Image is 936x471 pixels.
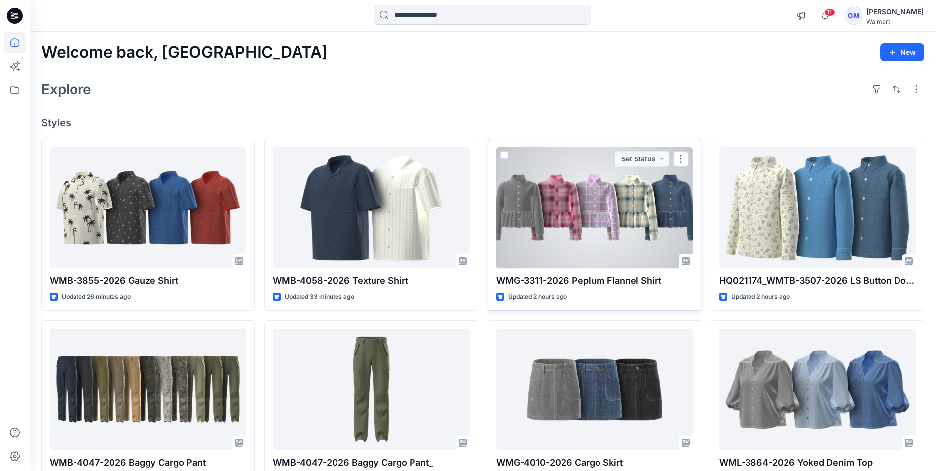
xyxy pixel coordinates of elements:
[41,43,328,62] h2: Welcome back, [GEOGRAPHIC_DATA]
[273,147,469,268] a: WMB-4058-2026 Texture Shirt
[50,147,246,268] a: WMB-3855-2026 Gauze Shirt
[50,329,246,450] a: WMB-4047-2026 Baggy Cargo Pant
[719,147,916,268] a: HQ021174_WMTB-3507-2026 LS Button Down Denim Shirt
[273,274,469,288] p: WMB-4058-2026 Texture Shirt
[719,329,916,450] a: WML-3864-2026 Yoked Denim Top
[62,292,131,302] p: Updated 26 minutes ago
[41,117,924,129] h4: Styles
[845,7,862,25] div: GM
[824,8,835,16] span: 11
[880,43,924,61] button: New
[496,456,693,470] p: WMG-4010-2026 Cargo Skirt
[866,6,924,18] div: [PERSON_NAME]
[496,329,693,450] a: WMG-4010-2026 Cargo Skirt
[50,456,246,470] p: WMB-4047-2026 Baggy Cargo Pant
[719,274,916,288] p: HQ021174_WMTB-3507-2026 LS Button Down Denim Shirt
[273,329,469,450] a: WMB-4047-2026 Baggy Cargo Pant_
[496,274,693,288] p: WMG-3311-2026 Peplum Flannel Shirt
[41,81,91,97] h2: Explore
[273,456,469,470] p: WMB-4047-2026 Baggy Cargo Pant_
[719,456,916,470] p: WML-3864-2026 Yoked Denim Top
[731,292,790,302] p: Updated 2 hours ago
[866,18,924,25] div: Walmart
[508,292,567,302] p: Updated 2 hours ago
[285,292,354,302] p: Updated 33 minutes ago
[50,274,246,288] p: WMB-3855-2026 Gauze Shirt
[496,147,693,268] a: WMG-3311-2026 Peplum Flannel Shirt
